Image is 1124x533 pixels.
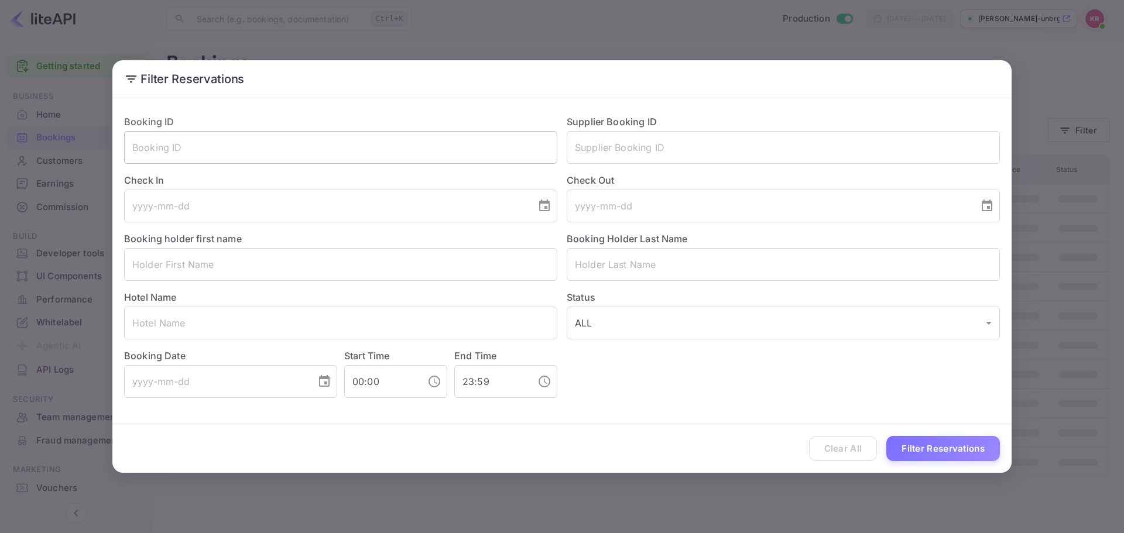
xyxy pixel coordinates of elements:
[567,290,1000,304] label: Status
[567,233,688,245] label: Booking Holder Last Name
[124,173,557,187] label: Check In
[344,350,390,362] label: Start Time
[975,194,999,218] button: Choose date
[567,173,1000,187] label: Check Out
[124,131,557,164] input: Booking ID
[567,190,971,222] input: yyyy-mm-dd
[124,248,557,281] input: Holder First Name
[533,370,556,393] button: Choose time, selected time is 11:59 PM
[567,248,1000,281] input: Holder Last Name
[124,307,557,339] input: Hotel Name
[124,365,308,398] input: yyyy-mm-dd
[124,349,337,363] label: Booking Date
[533,194,556,218] button: Choose date
[567,131,1000,164] input: Supplier Booking ID
[124,190,528,222] input: yyyy-mm-dd
[124,116,174,128] label: Booking ID
[567,307,1000,339] div: ALL
[112,60,1012,98] h2: Filter Reservations
[886,436,1000,461] button: Filter Reservations
[454,350,496,362] label: End Time
[344,365,418,398] input: hh:mm
[313,370,336,393] button: Choose date
[567,116,657,128] label: Supplier Booking ID
[124,291,177,303] label: Hotel Name
[454,365,528,398] input: hh:mm
[423,370,446,393] button: Choose time, selected time is 12:00 AM
[124,233,242,245] label: Booking holder first name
